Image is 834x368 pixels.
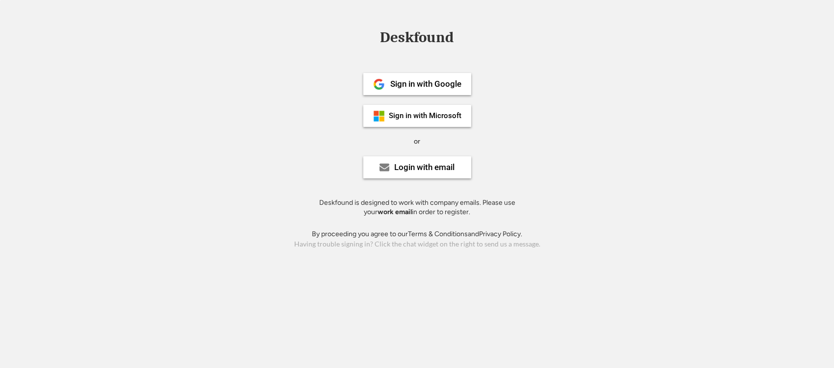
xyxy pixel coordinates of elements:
[408,230,468,238] a: Terms & Conditions
[373,110,385,122] img: ms-symbollockup_mssymbol_19.png
[390,80,461,88] div: Sign in with Google
[479,230,522,238] a: Privacy Policy.
[307,198,528,217] div: Deskfound is designed to work with company emails. Please use your in order to register.
[373,78,385,90] img: 1024px-Google__G__Logo.svg.png
[414,137,420,147] div: or
[394,163,455,172] div: Login with email
[312,229,522,239] div: By proceeding you agree to our and
[378,208,412,216] strong: work email
[389,112,461,120] div: Sign in with Microsoft
[376,30,459,45] div: Deskfound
